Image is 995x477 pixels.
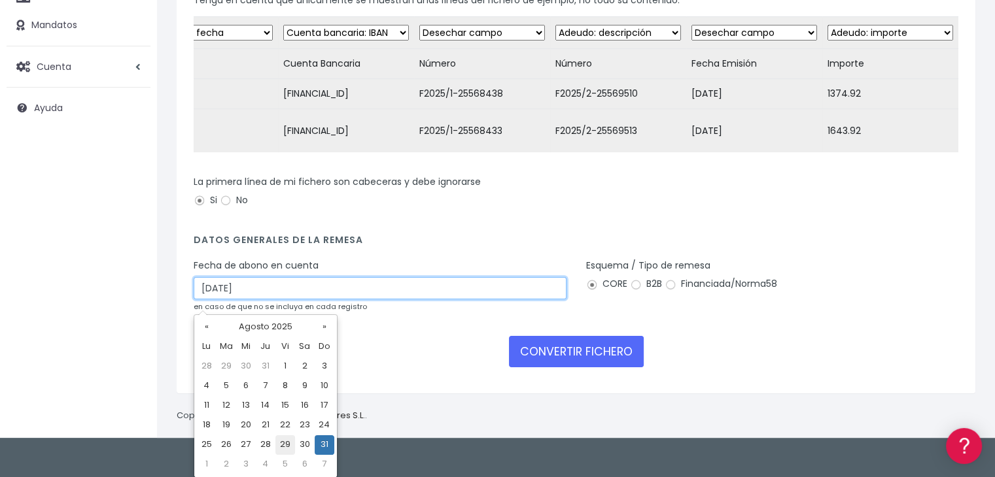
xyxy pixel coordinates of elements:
td: 28 [197,357,217,376]
div: Programadores [13,314,249,326]
td: 23 [295,416,315,435]
td: 25 [197,435,217,455]
td: [FINANCIAL_ID] [278,109,414,153]
label: Si [194,193,217,207]
a: General [13,280,249,301]
th: Vi [275,337,295,357]
td: 11 [197,396,217,416]
td: 28 [256,435,275,455]
td: 16 [295,396,315,416]
td: 30 [295,435,315,455]
td: [DATE] [142,79,278,109]
span: Cuenta [37,59,71,73]
button: Contáctanos [13,350,249,372]
td: [DATE] [686,79,822,109]
td: 1 [197,455,217,474]
th: Mi [236,337,256,357]
h4: Datos generales de la remesa [194,235,958,252]
a: API [13,334,249,354]
td: 4 [256,455,275,474]
td: Importe [822,49,958,79]
a: Información general [13,111,249,131]
td: 9 [295,376,315,396]
td: 5 [275,455,295,474]
td: 8 [275,376,295,396]
td: F2025/1-25568438 [414,79,550,109]
td: F2025/2-25569510 [550,79,686,109]
td: [FINANCIAL_ID] [278,79,414,109]
td: 1 [275,357,295,376]
th: « [197,318,217,337]
td: 6 [236,376,256,396]
label: CORE [586,277,627,291]
td: 21 [256,416,275,435]
th: Ma [217,337,236,357]
a: Videotutoriales [13,206,249,226]
td: 2 [217,455,236,474]
td: 24 [315,416,334,435]
p: Copyright © 2025 . [177,409,367,423]
td: 22 [275,416,295,435]
a: Problemas habituales [13,186,249,206]
label: Fecha de abono en cuenta [194,259,319,272]
td: 18 [197,416,217,435]
span: Ayuda [34,101,63,114]
td: 26 [217,435,236,455]
button: CONVERTIR FICHERO [509,336,644,367]
td: 13 [236,396,256,416]
td: 14 [256,396,275,416]
td: fecha [142,49,278,79]
a: Perfiles de empresas [13,226,249,246]
td: [DATE] [142,109,278,153]
div: Facturación [13,259,249,272]
td: 5 [217,376,236,396]
th: Do [315,337,334,357]
th: Agosto 2025 [217,318,315,337]
td: 1374.92 [822,79,958,109]
th: Ju [256,337,275,357]
td: F2025/1-25568433 [414,109,550,153]
td: 17 [315,396,334,416]
td: 19 [217,416,236,435]
td: F2025/2-25569513 [550,109,686,153]
label: No [220,193,248,207]
div: Convertir ficheros [13,144,249,157]
a: Cuenta [7,53,150,80]
td: Fecha Emisión [686,49,822,79]
label: Esquema / Tipo de remesa [586,259,710,272]
td: Número [414,49,550,79]
td: 30 [236,357,256,376]
div: Información general [13,91,249,103]
td: 15 [275,396,295,416]
td: 3 [315,357,334,376]
label: B2B [630,277,662,291]
small: en caso de que no se incluya en cada registro [194,301,367,312]
td: 7 [315,455,334,474]
td: 6 [295,455,315,474]
a: Ayuda [7,94,150,122]
td: 31 [315,435,334,455]
th: Sa [295,337,315,357]
a: POWERED BY ENCHANT [180,376,252,389]
a: Formatos [13,165,249,186]
td: 3 [236,455,256,474]
td: 7 [256,376,275,396]
td: 12 [217,396,236,416]
td: [DATE] [686,109,822,153]
label: Financiada/Norma58 [665,277,777,291]
a: Mandatos [7,12,150,39]
td: 2 [295,357,315,376]
td: 29 [217,357,236,376]
th: Lu [197,337,217,357]
th: » [315,318,334,337]
td: Número [550,49,686,79]
td: 1643.92 [822,109,958,153]
td: 27 [236,435,256,455]
td: Cuenta Bancaria [278,49,414,79]
td: 4 [197,376,217,396]
td: 29 [275,435,295,455]
td: 31 [256,357,275,376]
td: 20 [236,416,256,435]
td: 10 [315,376,334,396]
label: La primera línea de mi fichero son cabeceras y debe ignorarse [194,175,481,189]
